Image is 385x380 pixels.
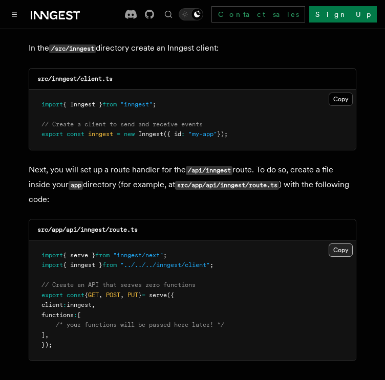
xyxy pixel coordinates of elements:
span: , [92,301,95,308]
button: Copy [329,243,353,257]
span: : [63,301,67,308]
p: In the directory create an Inngest client: [29,41,356,56]
span: } [138,292,142,299]
span: "../../../inngest/client" [120,261,210,269]
span: import [41,252,63,259]
span: "inngest/next" [113,252,163,259]
span: { Inngest } [63,101,102,108]
button: Toggle dark mode [179,8,203,20]
a: Sign Up [309,6,377,23]
span: serve [149,292,167,299]
span: , [120,292,124,299]
code: app [69,181,83,190]
span: ; [153,101,156,108]
span: = [142,292,145,299]
span: ; [210,261,213,269]
span: from [102,101,117,108]
span: import [41,261,63,269]
span: ] [41,331,45,339]
button: Find something... [162,8,175,20]
code: /src/inngest [49,44,96,53]
span: ({ id [163,130,181,138]
code: src/app/api/inngest/route.ts [37,226,138,233]
span: : [74,311,77,319]
span: [ [77,311,81,319]
span: { inngest } [63,261,102,269]
span: { serve } [63,252,95,259]
span: }); [217,130,228,138]
span: "inngest" [120,101,153,108]
span: { [84,292,88,299]
span: import [41,101,63,108]
span: inngest [67,301,92,308]
span: inngest [88,130,113,138]
span: from [95,252,110,259]
span: client [41,301,63,308]
span: /* your functions will be passed here later! */ [56,321,224,328]
button: Toggle navigation [8,8,20,20]
span: // Create a client to send and receive events [41,121,203,128]
span: // Create an API that serves zero functions [41,281,196,288]
span: , [99,292,102,299]
code: src/app/api/inngest/route.ts [175,181,279,190]
span: export [41,130,63,138]
span: from [102,261,117,269]
span: POST [106,292,120,299]
p: Next, you will set up a route handler for the route. To do so, create a file inside your director... [29,163,356,207]
a: Contact sales [211,6,305,23]
span: }); [41,341,52,348]
span: export [41,292,63,299]
span: Inngest [138,130,163,138]
span: "my-app" [188,130,217,138]
span: new [124,130,135,138]
span: ({ [167,292,174,299]
span: const [67,130,84,138]
span: GET [88,292,99,299]
span: functions [41,311,74,319]
span: ; [163,252,167,259]
code: src/inngest/client.ts [37,75,113,82]
span: PUT [127,292,138,299]
span: const [67,292,84,299]
span: : [181,130,185,138]
code: /api/inngest [186,166,232,175]
button: Copy [329,93,353,106]
span: , [45,331,49,339]
span: = [117,130,120,138]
